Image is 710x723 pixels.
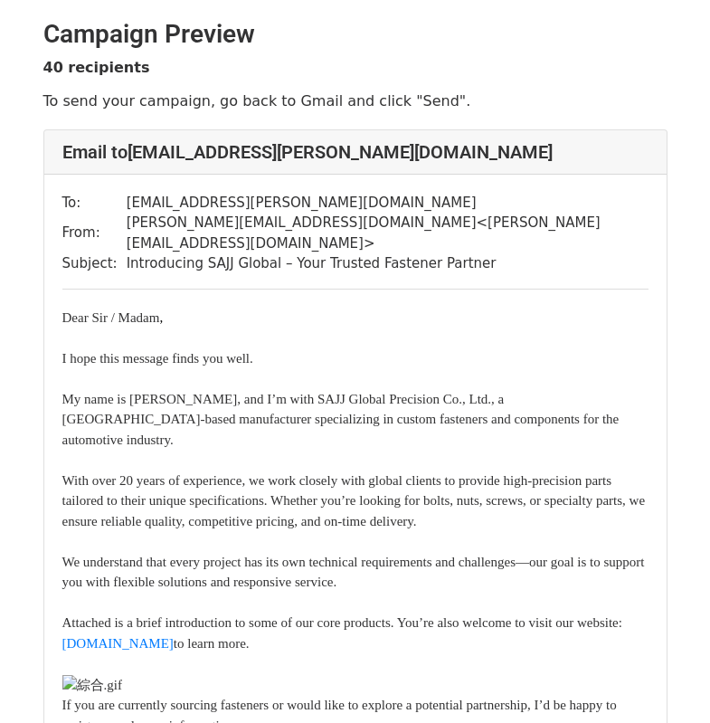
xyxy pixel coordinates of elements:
[62,141,648,163] h4: Email to [EMAIL_ADDRESS][PERSON_NAME][DOMAIN_NAME]
[62,213,127,253] td: From:
[62,351,646,651] font: I hope this message finds you well. My name is [PERSON_NAME], and I’m with SAJJ Global Precision ...
[43,91,667,110] p: To send your campaign, go back to Gmail and click "Send".
[62,310,164,325] font: Dear Sir / Madam
[62,636,174,651] a: [DOMAIN_NAME]
[62,675,122,696] img: 綜合.gif
[127,213,648,253] td: [PERSON_NAME][EMAIL_ADDRESS][DOMAIN_NAME] < [PERSON_NAME][EMAIL_ADDRESS][DOMAIN_NAME] >
[62,193,127,214] td: To:
[62,253,127,274] td: Subject:
[127,253,648,274] td: Introducing SAJJ Global – Your Trusted Fastener Partner
[43,59,150,76] strong: 40 recipients
[159,310,163,325] span: ,
[127,193,648,214] td: [EMAIL_ADDRESS][PERSON_NAME][DOMAIN_NAME]
[43,19,667,50] h2: Campaign Preview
